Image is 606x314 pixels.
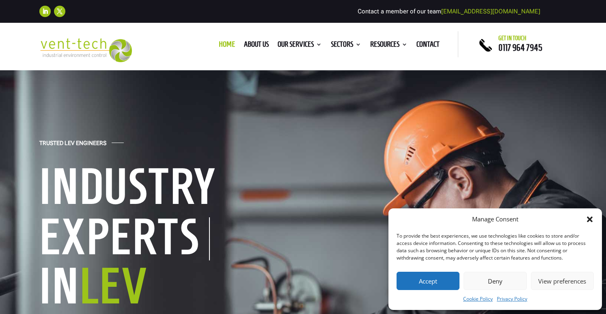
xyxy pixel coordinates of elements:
h4: Trusted LEV Engineers [39,140,106,151]
h1: Industry [39,161,291,216]
button: Accept [397,272,459,290]
a: Contact [416,41,440,50]
span: Get in touch [498,35,526,41]
button: Deny [464,272,526,290]
a: Follow on X [54,6,65,17]
div: To provide the best experiences, we use technologies like cookies to store and/or access device i... [397,232,593,262]
a: About us [244,41,269,50]
a: Cookie Policy [463,294,493,304]
span: LEV [80,259,148,312]
a: [EMAIL_ADDRESS][DOMAIN_NAME] [441,8,540,15]
h1: Experts [39,217,210,260]
button: View preferences [531,272,594,290]
a: Our Services [278,41,322,50]
a: 0117 964 7945 [498,43,542,52]
a: Sectors [331,41,361,50]
img: 2023-09-27T08_35_16.549ZVENT-TECH---Clear-background [39,38,132,62]
a: Home [219,41,235,50]
a: Follow on LinkedIn [39,6,51,17]
div: Manage Consent [472,214,518,224]
div: Close dialog [586,215,594,223]
a: Privacy Policy [497,294,527,304]
span: Contact a member of our team [358,8,540,15]
a: Resources [370,41,408,50]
